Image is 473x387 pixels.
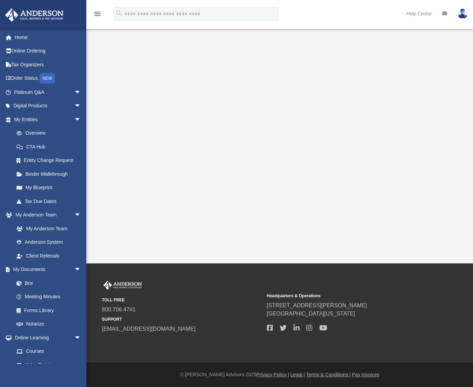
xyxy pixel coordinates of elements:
[93,10,102,18] i: menu
[74,208,88,222] span: arrow_drop_down
[74,113,88,127] span: arrow_drop_down
[352,372,379,377] a: Pay Invoices
[40,73,55,84] div: NEW
[10,167,91,181] a: Binder Walkthrough
[10,276,85,290] a: Box
[290,372,305,377] a: Legal |
[5,331,88,345] a: Online Learningarrow_drop_down
[74,263,88,277] span: arrow_drop_down
[10,154,91,167] a: Entity Change Request
[306,372,351,377] a: Terms & Conditions |
[10,181,88,195] a: My Blueprint
[5,58,91,71] a: Tax Organizers
[5,44,91,58] a: Online Ordering
[10,222,85,235] a: My Anderson Team
[10,235,88,249] a: Anderson System
[10,126,91,140] a: Overview
[267,311,355,317] a: [GEOGRAPHIC_DATA][US_STATE]
[5,263,88,277] a: My Documentsarrow_drop_down
[74,331,88,345] span: arrow_drop_down
[10,303,85,317] a: Forms Library
[5,85,91,99] a: Platinum Q&Aarrow_drop_down
[5,30,91,44] a: Home
[267,302,367,308] a: [STREET_ADDRESS][PERSON_NAME]
[115,9,123,17] i: search
[10,317,88,331] a: Notarize
[74,99,88,113] span: arrow_drop_down
[10,194,91,208] a: Tax Due Dates
[10,290,88,304] a: Meeting Minutes
[74,85,88,99] span: arrow_drop_down
[10,358,85,372] a: Video Training
[10,249,88,263] a: Client Referrals
[3,8,66,22] img: Anderson Advisors Platinum Portal
[5,113,91,126] a: My Entitiesarrow_drop_down
[102,316,262,322] small: SUPPORT
[457,9,468,19] img: User Pic
[5,208,88,222] a: My Anderson Teamarrow_drop_down
[102,297,262,303] small: TOLL FREE
[5,99,91,113] a: Digital Productsarrow_drop_down
[5,71,91,86] a: Order StatusNEW
[102,281,143,290] img: Anderson Advisors Platinum Portal
[86,371,473,378] div: © [PERSON_NAME] Advisors 2025
[10,140,91,154] a: CTA Hub
[267,293,427,299] small: Headquarters & Operations
[93,13,102,18] a: menu
[257,372,289,377] a: Privacy Policy |
[102,307,136,312] a: 800.706.4741
[10,345,88,358] a: Courses
[102,326,195,332] a: [EMAIL_ADDRESS][DOMAIN_NAME]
